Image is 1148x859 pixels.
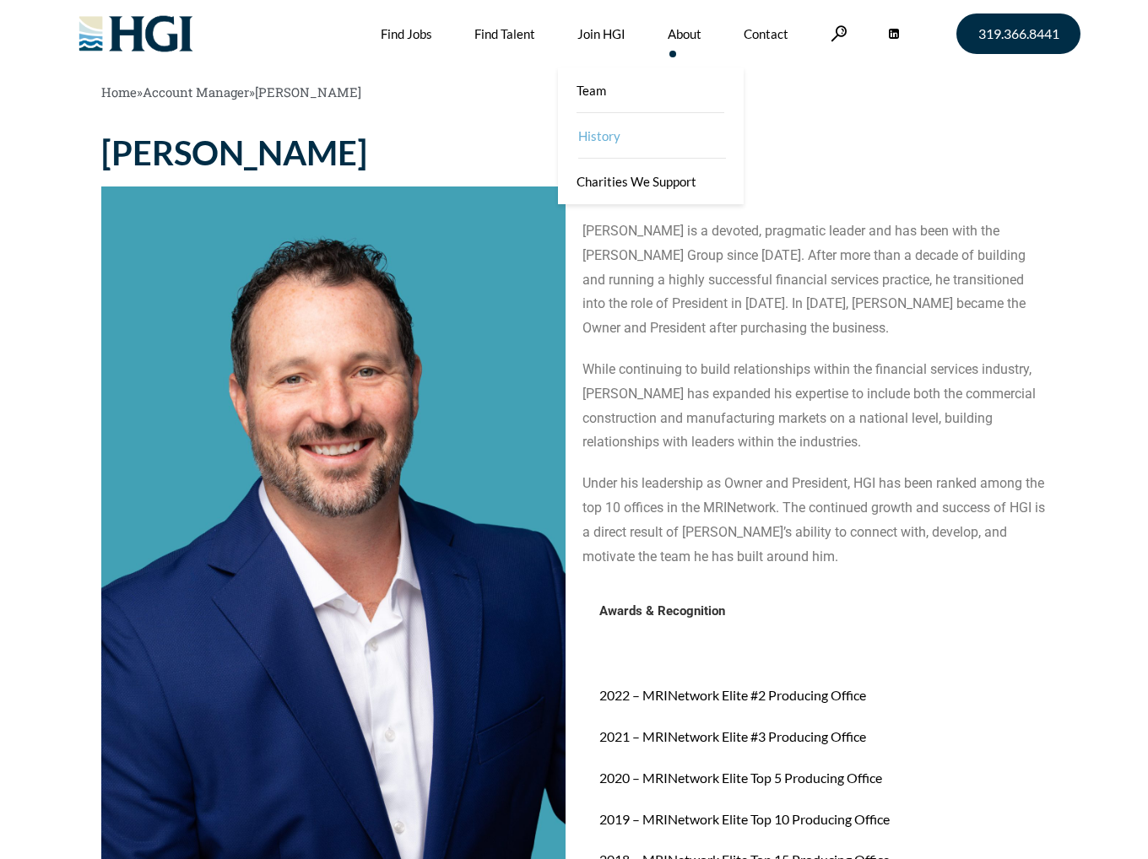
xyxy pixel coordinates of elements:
[582,219,1047,341] p: [PERSON_NAME] is a devoted, pragmatic leader and has been with the [PERSON_NAME] Group since [DAT...
[599,683,1030,708] p: 2022 – MRINetwork Elite #2 Producing Office
[978,27,1059,41] span: 319.366.8441
[101,136,566,170] h1: [PERSON_NAME]
[582,136,1047,153] h2: Contact:
[582,186,1047,203] h2: About:
[599,725,1030,749] p: 2021 – MRINetwork Elite #3 Producing Office
[558,159,744,204] a: Charities We Support
[101,84,137,100] a: Home
[558,68,744,113] a: Team
[255,84,361,100] span: [PERSON_NAME]
[101,84,361,100] span: » »
[599,766,1030,791] p: 2020 – MRINetwork Elite Top 5 Producing Office
[599,602,1030,625] h4: Awards & Recognition
[582,358,1047,455] p: While continuing to build relationships within the financial services industry, [PERSON_NAME] has...
[560,113,745,159] a: History
[143,84,249,100] a: Account Manager
[956,14,1080,54] a: 319.366.8441
[582,472,1047,569] p: Under his leadership as Owner and President, HGI has been ranked among the top 10 offices in the ...
[599,808,1030,832] p: 2019 – MRINetwork Elite Top 10 Producing Office
[831,25,847,41] a: Search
